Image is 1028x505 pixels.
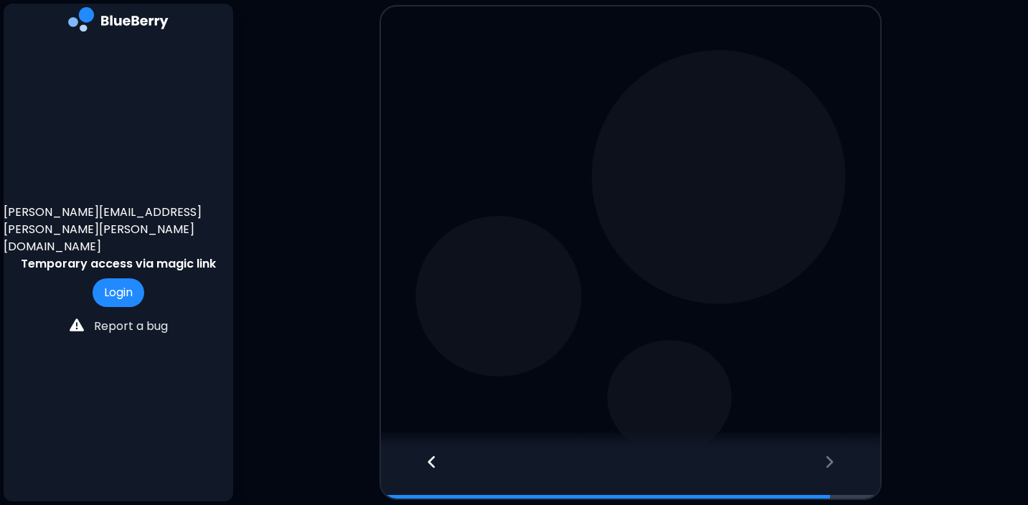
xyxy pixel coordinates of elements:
[93,278,144,307] button: Login
[70,318,84,332] img: file icon
[21,255,216,273] p: Temporary access via magic link
[4,204,233,255] p: [PERSON_NAME][EMAIL_ADDRESS][PERSON_NAME][PERSON_NAME][DOMAIN_NAME]
[94,318,168,335] p: Report a bug
[68,7,169,37] img: company logo
[93,284,144,301] a: Login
